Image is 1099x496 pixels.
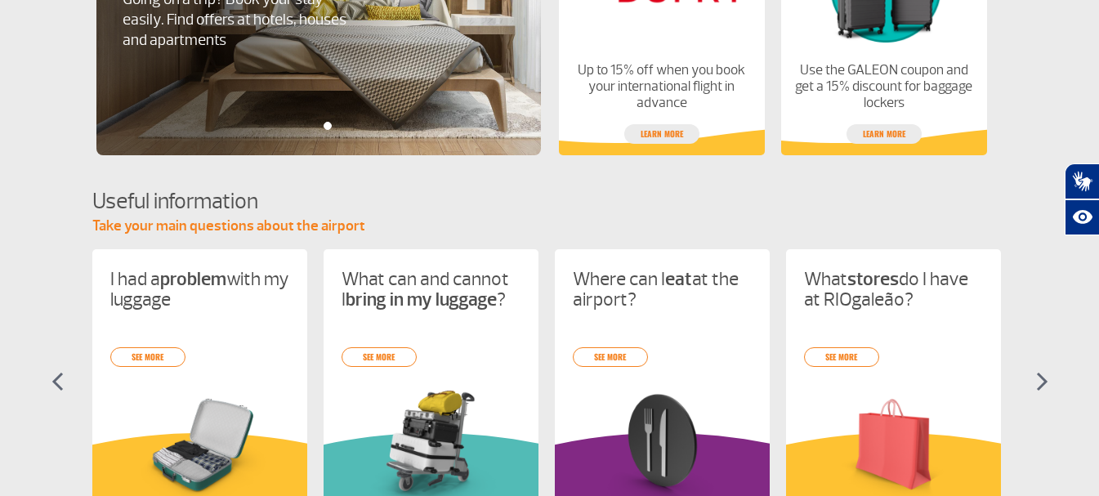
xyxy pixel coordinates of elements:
p: I had a with my luggage [110,269,289,310]
p: Where can I at the airport? [573,269,752,310]
button: Abrir recursos assistivos. [1065,199,1099,235]
strong: problem [160,267,226,291]
h4: Useful information [92,186,1007,217]
p: Up to 15% off when you book your international flight in advance [572,62,750,111]
a: see more [110,347,185,367]
a: see more [342,347,417,367]
div: Plugin de acessibilidade da Hand Talk. [1065,163,1099,235]
img: seta-esquerda [51,372,64,391]
img: seta-direita [1036,372,1048,391]
p: What do I have at RIOgaleão? [804,269,983,310]
a: see more [573,347,648,367]
p: Use the GALEON coupon and get a 15% discount for baggage lockers [794,62,972,111]
p: Take your main questions about the airport [92,217,1007,236]
strong: eat [665,267,692,291]
a: Learn more [847,124,922,144]
strong: bring in my luggage [346,288,497,311]
strong: stores [847,267,899,291]
button: Abrir tradutor de língua de sinais. [1065,163,1099,199]
a: see more [804,347,879,367]
a: Learn more [624,124,699,144]
p: What can and cannot I ? [342,269,520,310]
